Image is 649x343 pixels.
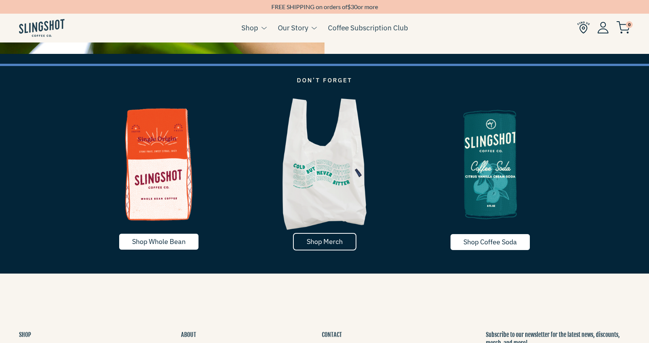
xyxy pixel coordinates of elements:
[577,21,590,34] img: Find Us
[463,238,517,246] span: Shop Coffee Soda
[616,23,630,32] a: 0
[118,233,199,250] a: Shop Whole Bean
[351,3,358,10] span: 30
[76,95,242,233] img: Whole Bean Coffee
[293,233,356,250] a: Shop Merch
[132,237,186,246] span: Shop Whole Bean
[278,22,308,33] a: Our Story
[322,330,342,339] button: CONTACT
[297,76,352,84] span: Don’t Forget
[626,21,633,28] span: 0
[307,237,343,246] span: Shop Merch
[616,21,630,34] img: cart
[328,22,408,33] a: Coffee Subscription Club
[181,330,196,339] button: ABOUT
[19,330,31,339] button: SHOP
[450,233,531,251] a: Shop Coffee Soda
[242,95,408,233] img: Merch
[347,3,351,10] span: $
[241,22,258,33] a: Shop
[407,95,573,233] img: Coffee Soda
[597,22,609,33] img: Account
